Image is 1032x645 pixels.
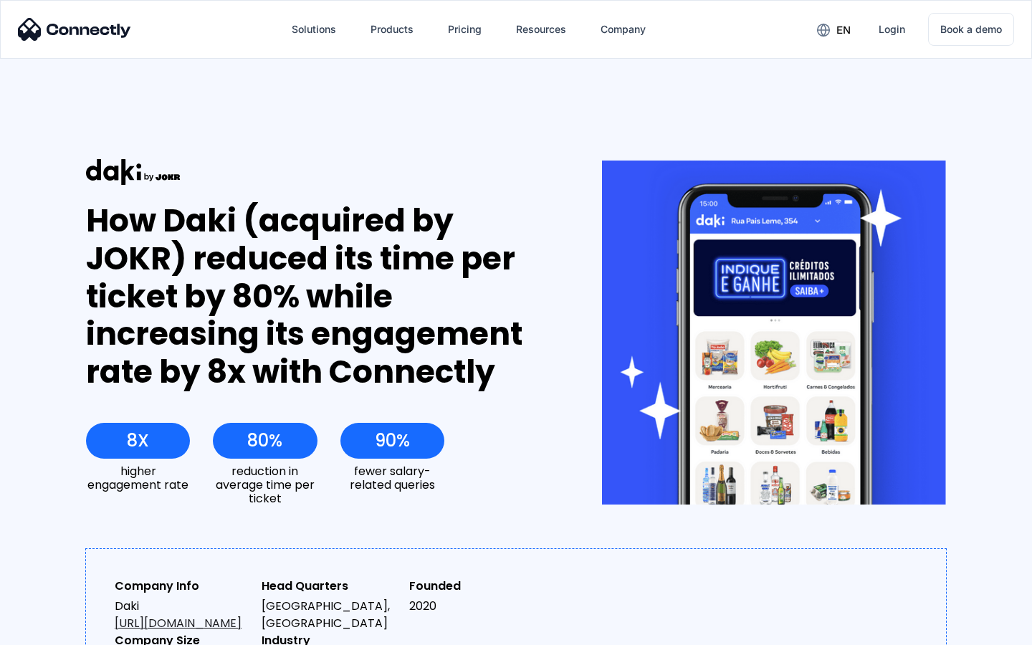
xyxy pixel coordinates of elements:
div: Company [601,19,646,39]
div: Resources [516,19,566,39]
div: higher engagement rate [86,464,190,492]
div: 8X [127,431,149,451]
ul: Language list [29,620,86,640]
div: fewer salary-related queries [340,464,444,492]
div: 2020 [409,598,545,615]
div: Solutions [292,19,336,39]
div: Company Info [115,578,250,595]
div: Pricing [448,19,482,39]
div: en [836,20,851,40]
div: Founded [409,578,545,595]
img: Connectly Logo [18,18,131,41]
a: Book a demo [928,13,1014,46]
div: How Daki (acquired by JOKR) reduced its time per ticket by 80% while increasing its engagement ra... [86,202,550,391]
div: 80% [247,431,282,451]
div: Head Quarters [262,578,397,595]
a: [URL][DOMAIN_NAME] [115,615,242,631]
div: Daki [115,598,250,632]
div: Products [371,19,414,39]
a: Login [867,12,917,47]
div: [GEOGRAPHIC_DATA], [GEOGRAPHIC_DATA] [262,598,397,632]
div: 90% [375,431,410,451]
div: reduction in average time per ticket [213,464,317,506]
a: Pricing [436,12,493,47]
div: Login [879,19,905,39]
aside: Language selected: English [14,620,86,640]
